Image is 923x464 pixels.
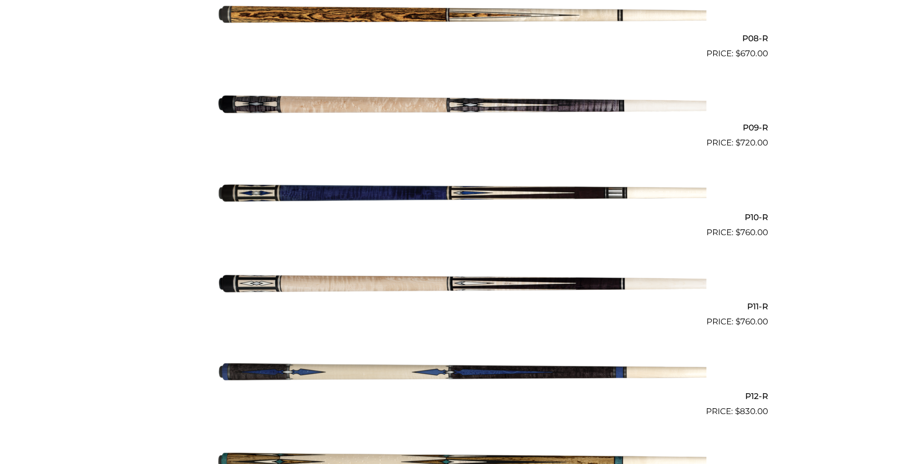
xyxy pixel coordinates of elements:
h2: P08-R [156,30,768,48]
h2: P11-R [156,298,768,316]
img: P12-R [217,332,706,414]
bdi: 670.00 [735,48,768,58]
bdi: 830.00 [735,406,768,416]
span: $ [735,406,740,416]
h2: P10-R [156,208,768,226]
a: P11-R $760.00 [156,243,768,328]
img: P11-R [217,243,706,324]
h2: P09-R [156,119,768,137]
img: P10-R [217,153,706,235]
bdi: 720.00 [735,138,768,147]
span: $ [735,138,740,147]
bdi: 760.00 [735,227,768,237]
h2: P12-R [156,387,768,405]
a: P10-R $760.00 [156,153,768,239]
a: P09-R $720.00 [156,64,768,149]
span: $ [735,227,740,237]
bdi: 760.00 [735,317,768,326]
a: P12-R $830.00 [156,332,768,417]
span: $ [735,317,740,326]
span: $ [735,48,740,58]
img: P09-R [217,64,706,145]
